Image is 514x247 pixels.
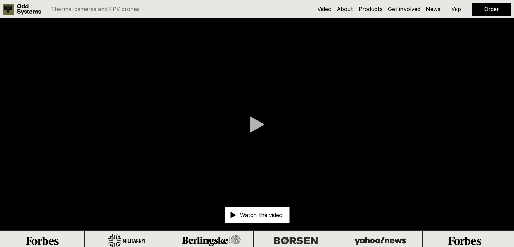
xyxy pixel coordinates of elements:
[451,6,461,12] p: Укр
[51,6,140,12] p: Thermal cameras and FPV drones
[317,6,332,13] a: Video
[240,212,283,218] p: Watch the video
[388,6,420,13] a: Get involved
[359,6,383,13] a: Products
[426,6,440,13] a: News
[484,6,499,13] a: Order
[337,6,353,13] a: About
